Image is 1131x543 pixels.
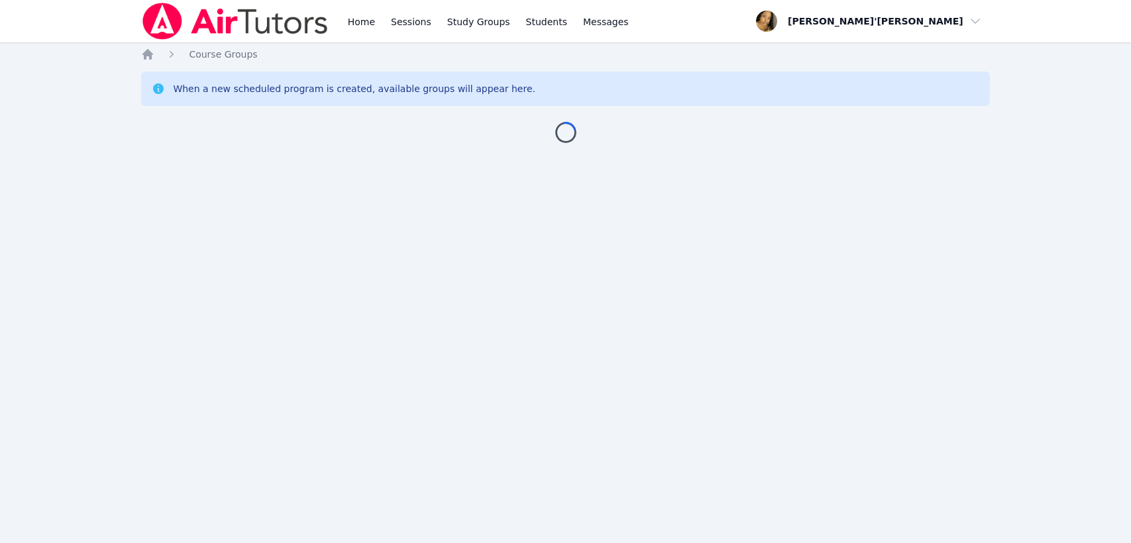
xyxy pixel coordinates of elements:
[141,3,329,40] img: Air Tutors
[583,15,629,28] span: Messages
[173,82,535,95] div: When a new scheduled program is created, available groups will appear here.
[141,48,989,61] nav: Breadcrumb
[189,49,257,60] span: Course Groups
[189,48,257,61] a: Course Groups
